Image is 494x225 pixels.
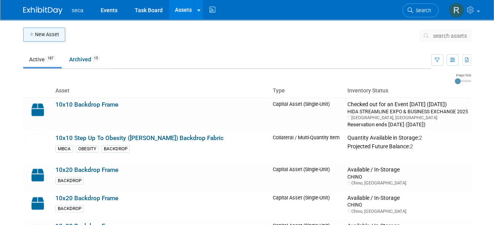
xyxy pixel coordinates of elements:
[55,135,224,142] a: 10x10 Step Up To Obesity ([PERSON_NAME]) Backdrop Fabric
[270,84,344,98] th: Type
[63,52,106,67] a: Archived15
[270,163,344,192] td: Capital Asset (Single-Unit)
[347,166,468,173] div: Available / In-Storage
[76,145,99,153] div: OBESITY
[23,7,62,15] img: ExhibitDay
[101,145,130,153] div: BACKDROP
[72,7,84,13] span: seca
[347,101,468,108] div: Checked out for an Event [DATE] ([DATE])
[270,98,344,131] td: Capital Asset (Single-Unit)
[419,135,422,141] span: 2
[419,30,471,42] button: search assets
[347,208,468,214] div: Chino, [GEOGRAPHIC_DATA]
[55,101,118,108] a: 10x10 Backdrop Frame
[55,177,84,184] div: BACKDROP
[347,195,468,202] div: Available / In-Storage
[347,180,468,186] div: Chino, [GEOGRAPHIC_DATA]
[347,115,468,121] div: [GEOGRAPHIC_DATA], [GEOGRAPHIC_DATA]
[433,33,467,39] span: search assets
[347,142,468,150] div: Projected Future Balance:
[26,101,49,118] img: Capital-Asset-Icon-2.png
[55,205,84,212] div: BACKDROP
[92,55,100,61] span: 15
[347,135,468,142] div: Quantity Available in Storage:
[455,73,471,77] div: Image Size
[52,84,270,98] th: Asset
[23,28,65,42] button: New Asset
[270,131,344,163] td: Collateral / Multi-Quantity Item
[45,55,56,61] span: 187
[55,166,118,173] a: 10x20 Backdrop Frame
[26,166,49,184] img: Capital-Asset-Icon-2.png
[347,121,468,128] div: Reservation ends [DATE] ([DATE])
[347,173,468,180] div: CHINO
[270,192,344,220] td: Capital Asset (Single-Unit)
[55,145,73,153] div: MBCA
[347,201,468,208] div: CHINO
[23,52,62,67] a: Active187
[410,143,413,149] span: 2
[26,195,49,212] img: Capital-Asset-Icon-2.png
[449,3,464,18] img: Rachel Jordan
[347,108,468,115] div: HIDA STREAMLINE EXPO & BUSINESS EXCHANGE 2025
[402,4,439,17] a: Search
[413,7,431,13] span: Search
[55,195,118,202] a: 10x20 Backdrop Frame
